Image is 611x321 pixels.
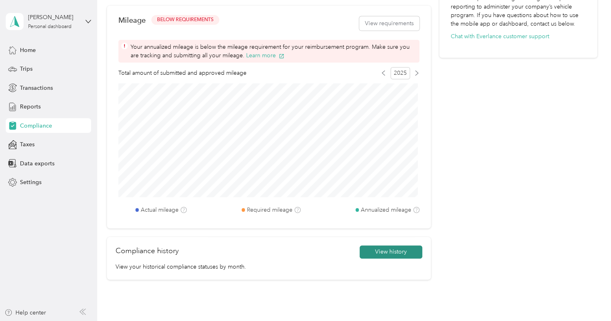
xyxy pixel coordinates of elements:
button: View requirements [359,16,419,30]
span: 2025 [391,67,410,79]
h2: Compliance history [116,245,179,256]
label: Required mileage [247,206,292,214]
span: Compliance [20,121,52,130]
span: BELOW REQUIREMENTS [157,16,214,24]
button: Help center [4,308,46,317]
span: Transactions [20,84,53,92]
button: Learn more [246,51,284,60]
span: Home [20,46,36,54]
label: Annualized mileage [361,206,411,214]
span: Settings [20,178,41,187]
label: Actual mileage [141,206,179,214]
button: Chat with Everlance customer support [451,32,549,41]
p: View your historical compliance statuses by month. [116,262,422,271]
span: Your annualized mileage is below the mileage requirement for your reimbursement program. Make sur... [131,43,417,60]
span: Taxes [20,140,35,149]
span: Total amount of submitted and approved mileage [118,69,247,77]
button: View history [360,245,422,258]
div: Personal dashboard [28,24,72,29]
div: [PERSON_NAME] [28,13,79,22]
span: Reports [20,102,41,111]
h2: Mileage [118,16,146,24]
span: Trips [20,65,33,73]
span: Data exports [20,159,55,168]
button: BELOW REQUIREMENTS [151,15,219,25]
iframe: Everlance-gr Chat Button Frame [565,275,611,321]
